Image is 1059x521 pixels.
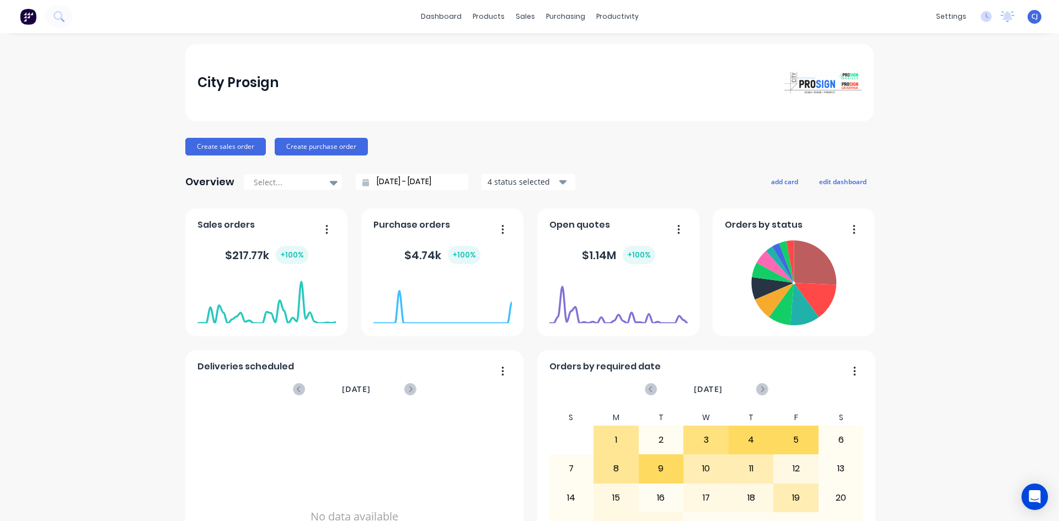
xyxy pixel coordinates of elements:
[342,383,371,395] span: [DATE]
[639,410,684,426] div: T
[764,174,805,189] button: add card
[930,8,972,25] div: settings
[684,484,728,512] div: 17
[197,360,294,373] span: Deliveries scheduled
[549,218,610,232] span: Open quotes
[774,426,818,454] div: 5
[694,383,723,395] span: [DATE]
[639,455,683,482] div: 9
[549,455,593,482] div: 7
[549,410,594,426] div: S
[510,8,541,25] div: sales
[819,426,863,454] div: 6
[819,410,864,426] div: S
[488,176,557,187] div: 4 status selected
[275,138,368,155] button: Create purchase order
[197,72,279,94] div: City Prosign
[591,8,644,25] div: productivity
[623,246,655,264] div: + 100 %
[185,171,234,193] div: Overview
[594,484,638,512] div: 15
[20,8,36,25] img: Factory
[1031,12,1038,22] span: CJ
[774,484,818,512] div: 19
[773,410,819,426] div: F
[729,455,773,482] div: 11
[197,218,255,232] span: Sales orders
[639,426,683,454] div: 2
[729,484,773,512] div: 18
[467,8,510,25] div: products
[404,246,480,264] div: $ 4.74k
[448,246,480,264] div: + 100 %
[594,426,638,454] div: 1
[593,410,639,426] div: M
[594,455,638,482] div: 8
[415,8,467,25] a: dashboard
[812,174,874,189] button: edit dashboard
[683,410,729,426] div: W
[684,455,728,482] div: 10
[819,455,863,482] div: 13
[684,426,728,454] div: 3
[1021,484,1048,510] div: Open Intercom Messenger
[639,484,683,512] div: 16
[276,246,308,264] div: + 100 %
[784,72,862,94] img: City Prosign
[774,455,818,482] div: 12
[373,218,450,232] span: Purchase orders
[582,246,655,264] div: $ 1.14M
[482,174,575,190] button: 4 status selected
[225,246,308,264] div: $ 217.77k
[549,484,593,512] div: 14
[729,426,773,454] div: 4
[729,410,774,426] div: T
[185,138,266,155] button: Create sales order
[541,8,591,25] div: purchasing
[725,218,803,232] span: Orders by status
[819,484,863,512] div: 20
